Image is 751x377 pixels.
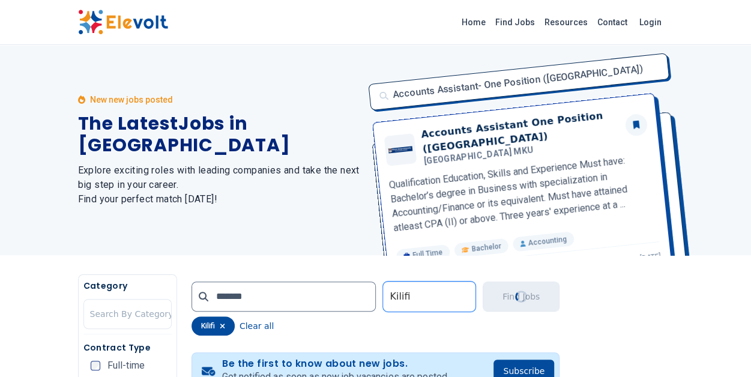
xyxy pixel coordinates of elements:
[490,13,540,32] a: Find Jobs
[540,13,593,32] a: Resources
[483,282,559,312] button: Find JobsLoading...
[78,113,361,156] h1: The Latest Jobs in [GEOGRAPHIC_DATA]
[90,94,173,106] p: New new jobs posted
[222,358,448,370] h4: Be the first to know about new jobs.
[632,10,669,34] a: Login
[83,342,172,354] h5: Contract Type
[78,163,361,207] h2: Explore exciting roles with leading companies and take the next big step in your career. Find you...
[593,13,632,32] a: Contact
[83,280,172,292] h5: Category
[192,316,235,336] div: kilifi
[107,361,145,370] span: Full-time
[240,316,274,336] button: Clear all
[514,290,528,303] div: Loading...
[91,361,100,370] input: Full-time
[691,319,751,377] iframe: Chat Widget
[457,13,490,32] a: Home
[78,10,168,35] img: Elevolt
